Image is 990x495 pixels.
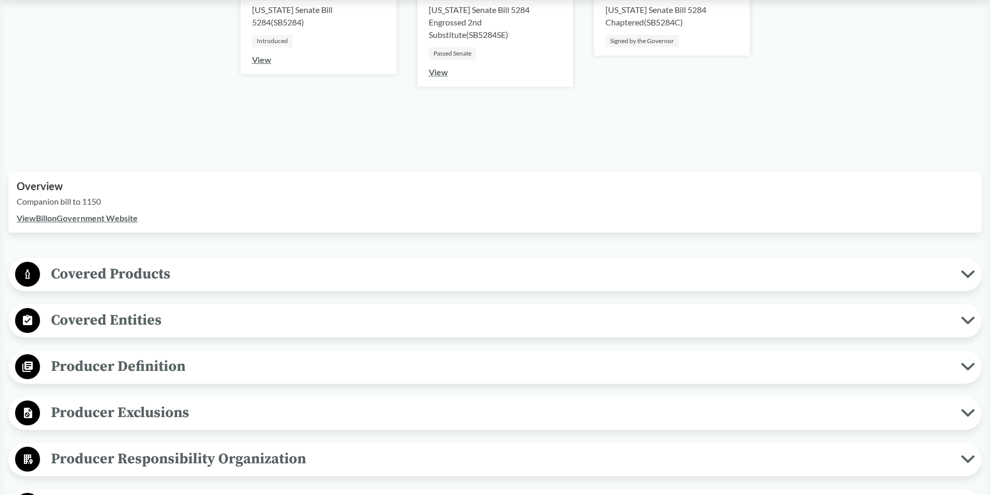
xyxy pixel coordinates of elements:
div: [US_STATE] Senate Bill 5284 Engrossed 2nd Substitute ( SB5284SE ) [429,4,562,41]
button: Producer Responsibility Organization [12,446,978,473]
div: Introduced [252,35,293,47]
button: Covered Entities [12,307,978,334]
button: Producer Exclusions [12,400,978,426]
div: Passed Senate [429,47,476,60]
button: Covered Products [12,261,978,288]
span: Covered Entities [40,309,961,332]
div: [US_STATE] Senate Bill 5284 Chaptered ( SB5284C ) [605,4,738,29]
a: View [252,55,271,64]
div: [US_STATE] Senate Bill 5284 ( SB5284 ) [252,4,385,29]
span: Covered Products [40,262,961,286]
div: Signed by the Governor [605,35,679,47]
a: View [429,67,448,77]
span: Producer Exclusions [40,401,961,424]
button: Producer Definition [12,354,978,380]
span: Producer Definition [40,355,961,378]
a: ViewBillonGovernment Website [17,213,138,223]
p: Companion bill to 1150 [17,195,973,208]
h2: Overview [17,180,973,192]
span: Producer Responsibility Organization [40,447,961,471]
